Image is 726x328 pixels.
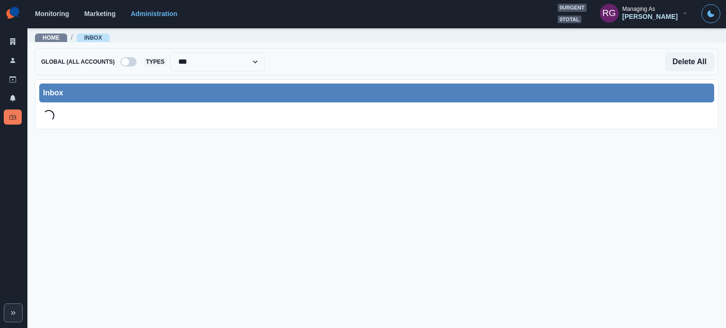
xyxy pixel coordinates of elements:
a: Administration [130,10,177,17]
span: 0 urgent [558,4,587,12]
button: Managing As[PERSON_NAME] [592,4,696,23]
a: Users [4,53,22,68]
a: Inbox [84,34,102,41]
span: Types [144,58,166,66]
div: Russel Gabiosa [602,2,616,25]
button: Expand [4,303,23,322]
a: Notifications [4,91,22,106]
div: Managing As [622,6,655,12]
div: [PERSON_NAME] [622,13,678,21]
a: Clients [4,34,22,49]
span: / [71,33,73,42]
a: Draft Posts [4,72,22,87]
a: Monitoring [35,10,69,17]
a: Inbox [4,109,22,125]
a: Home [43,34,60,41]
button: Toggle Mode [701,4,720,23]
span: Global (All Accounts) [39,58,117,66]
button: Delete All [665,52,714,71]
a: Marketing [84,10,115,17]
nav: breadcrumb [35,33,110,42]
div: Inbox [43,87,710,99]
span: 0 total [558,16,581,24]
